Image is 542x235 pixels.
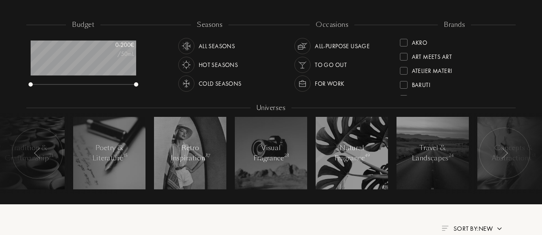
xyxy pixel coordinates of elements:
[412,143,454,163] div: Travel & Landscapes
[171,143,210,163] div: Retro Inspiration
[297,40,308,52] img: usage_occasion_all_white.svg
[199,57,238,73] div: Hot Seasons
[365,153,370,159] span: 49
[199,38,235,54] div: All Seasons
[334,143,370,163] div: Natural Fragrance
[199,75,242,92] div: Cold Seasons
[66,20,100,30] div: budget
[123,153,127,159] span: 15
[412,78,431,89] div: Baruti
[34,148,41,159] img: arr_left.svg
[315,57,347,73] div: To go Out
[315,38,370,54] div: All-purpose Usage
[315,75,344,92] div: For Work
[284,153,289,159] span: 23
[253,143,289,163] div: Visual Fragrance
[412,64,452,75] div: Atelier Materi
[297,78,308,90] img: usage_occasion_work_white.svg
[412,92,454,103] div: Binet-Papillon
[438,20,471,30] div: brands
[251,103,291,113] div: Universes
[442,226,448,231] img: filter_by.png
[91,49,134,58] div: /50mL
[205,153,210,159] span: 37
[501,148,508,159] img: arr_left.svg
[412,35,428,47] div: Akro
[191,20,228,30] div: seasons
[91,41,134,49] div: 0 - 200 €
[412,49,452,61] div: Art Meets Art
[310,20,354,30] div: occasions
[454,224,493,233] span: Sort by: New
[297,59,308,71] img: usage_occasion_party_white.svg
[180,40,192,52] img: usage_season_average_white.svg
[180,59,192,71] img: usage_season_hot_white.svg
[180,78,192,90] img: usage_season_cold_white.svg
[496,225,503,232] img: arrow.png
